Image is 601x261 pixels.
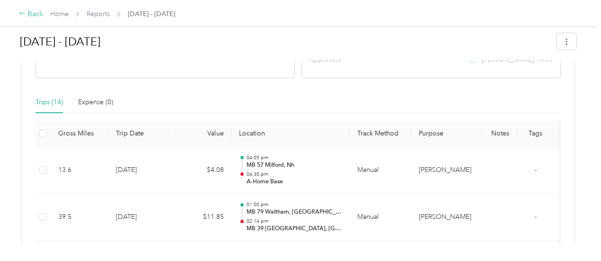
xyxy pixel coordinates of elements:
[247,201,342,208] p: 01:00 pm
[350,147,411,194] td: Manual
[247,208,342,216] p: MB 79 Waltham, [GEOGRAPHIC_DATA]
[518,121,553,147] th: Tags
[51,147,108,194] td: 13.6
[247,178,342,186] p: A-Home Base
[108,121,175,147] th: Trip Date
[411,194,482,241] td: Acosta
[535,213,537,221] span: -
[50,10,69,18] a: Home
[231,121,350,147] th: Location
[411,121,482,147] th: Purpose
[350,194,411,241] td: Manual
[128,9,175,19] span: [DATE] - [DATE]
[175,194,231,241] td: $11.85
[108,194,175,241] td: [DATE]
[175,147,231,194] td: $4.08
[35,97,63,108] div: Trips (14)
[535,166,537,174] span: -
[411,147,482,194] td: Acosta
[247,154,342,161] p: 04:05 pm
[19,9,44,20] div: Back
[548,208,601,261] iframe: Everlance-gr Chat Button Frame
[78,97,113,108] div: Expense (0)
[20,30,550,53] h1: Jun 16 - 30, 2025
[175,121,231,147] th: Value
[247,171,342,178] p: 04:30 pm
[482,121,518,147] th: Notes
[350,121,411,147] th: Track Method
[87,10,110,18] a: Reports
[247,225,342,233] p: MB 39 [GEOGRAPHIC_DATA], [GEOGRAPHIC_DATA]
[51,194,108,241] td: 39.5
[108,147,175,194] td: [DATE]
[247,218,342,225] p: 02:14 pm
[247,161,342,170] p: MB 57 Milford, Nh
[51,121,108,147] th: Gross Miles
